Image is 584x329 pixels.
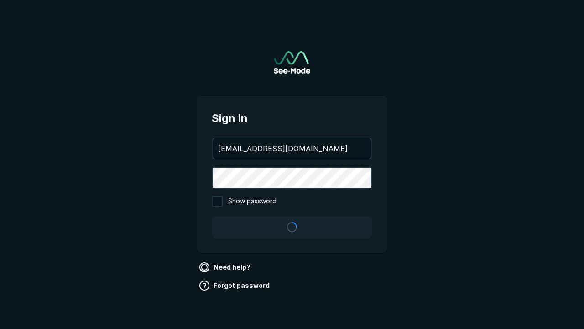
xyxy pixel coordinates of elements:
a: Forgot password [197,278,273,293]
a: Need help? [197,260,254,275]
span: Sign in [212,110,372,127]
input: your@email.com [213,138,371,159]
a: Go to sign in [274,51,310,74]
span: Show password [228,196,276,207]
img: See-Mode Logo [274,51,310,74]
